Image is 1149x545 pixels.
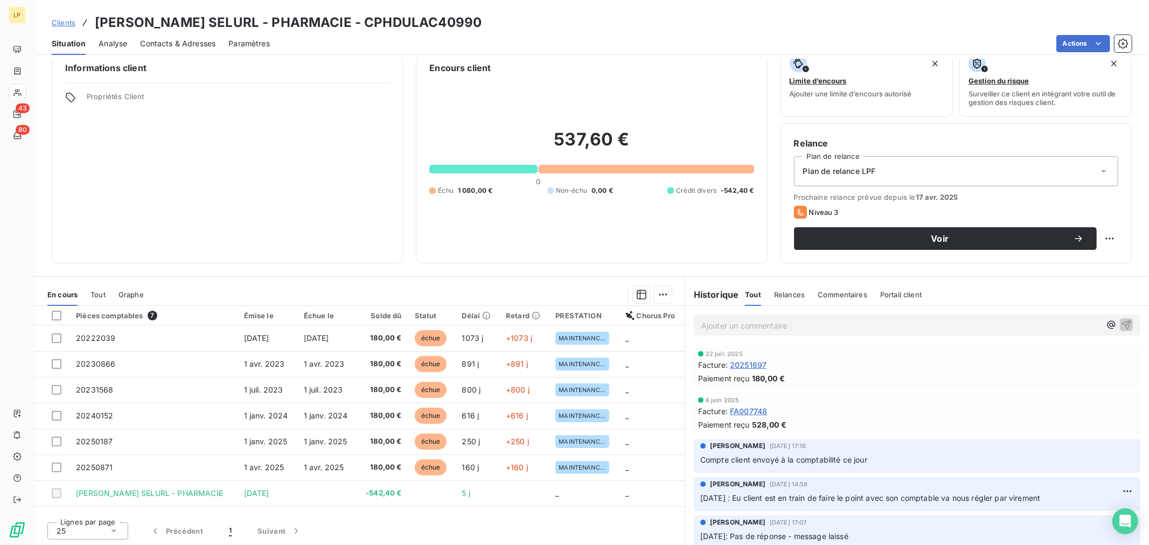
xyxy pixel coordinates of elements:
span: FA007748 [730,406,767,417]
button: Gestion du risqueSurveiller ce client en intégrant votre outil de gestion des risques client. [959,48,1132,117]
span: 1 janv. 2025 [304,437,347,446]
h6: Encours client [429,61,491,74]
span: [PERSON_NAME] [710,479,765,489]
button: Actions [1056,35,1110,52]
span: 528,00 € [752,419,786,430]
span: [DATE] 17:07 [770,519,807,526]
span: Prochaine relance prévue depuis le [794,193,1118,201]
div: Chorus Pro [626,311,678,320]
span: 1 juil. 2023 [304,385,343,394]
span: 6 juin 2025 [706,397,740,403]
span: 1 080,00 € [458,186,493,195]
span: Portail client [880,290,922,299]
span: échue [415,459,447,476]
div: Retard [506,311,542,320]
span: -542,40 € [721,186,754,195]
span: MAINTENANCE TRIMESTRIELLE [559,464,606,471]
span: Voir [807,234,1073,243]
span: 80 [16,125,30,135]
span: 5 j [462,488,470,498]
span: 20251697 [730,359,767,371]
span: MAINTENANCE TRIMESTRIELLE [559,387,606,393]
span: _ [626,488,629,498]
span: 25 [57,526,66,536]
span: -542,40 € [364,488,402,499]
span: 20231568 [76,385,113,394]
span: 1 avr. 2023 [304,359,345,368]
span: +800 j [506,385,530,394]
span: échue [415,356,447,372]
span: En cours [47,290,78,299]
span: 0,00 € [591,186,613,195]
h6: Informations client [65,61,389,74]
span: 20250187 [76,437,113,446]
span: +616 j [506,411,528,420]
span: [DATE] 17:16 [770,443,806,449]
span: 180,00 € [364,410,402,421]
span: _ [626,385,629,394]
span: 20230866 [76,359,115,368]
span: 180,00 € [364,333,402,344]
span: [DATE] [244,333,269,343]
span: Facture : [698,359,728,371]
span: MAINTENANCE TRIMESTRIELLE [559,438,606,445]
span: 180,00 € [364,359,402,369]
span: +250 j [506,437,529,446]
span: Tout [745,290,761,299]
span: 20240152 [76,411,113,420]
span: Clients [52,18,75,27]
span: Limite d’encours [790,76,847,85]
span: 1 janv. 2024 [244,411,288,420]
h6: Relance [794,137,1118,150]
span: échue [415,382,447,398]
span: [PERSON_NAME] [710,518,765,527]
span: _ [555,488,559,498]
span: Commentaires [818,290,867,299]
span: 7 [148,311,157,320]
div: Échue le [304,311,351,320]
span: 1 juil. 2023 [244,385,283,394]
span: +1073 j [506,333,532,343]
button: Voir [794,227,1097,250]
span: Niveau 3 [809,208,839,216]
span: Graphe [119,290,144,299]
span: MAINTENANCE TRIMESTRIELLE [559,413,606,419]
span: Ajouter une limite d’encours autorisé [790,89,912,98]
span: Compte client envoyé à la comptabilité ce jour [700,455,867,464]
span: 800 j [462,385,481,394]
span: 250 j [462,437,481,446]
button: Limite d’encoursAjouter une limite d’encours autorisé [781,48,953,117]
span: échue [415,408,447,424]
span: Propriétés Client [87,92,389,107]
span: 1 avr. 2023 [244,359,285,368]
span: 1 [229,526,232,536]
span: Crédit divers [676,186,716,195]
span: 891 j [462,359,479,368]
span: Gestion du risque [969,76,1029,85]
span: MAINTENANCE TRIMESTRIELLE [559,335,606,341]
span: _ [626,437,629,446]
span: 20222039 [76,333,115,343]
img: Logo LeanPay [9,521,26,539]
span: Paramètres [228,38,270,49]
div: Solde dû [364,311,402,320]
span: 160 j [462,463,479,472]
span: _ [626,359,629,368]
span: Paiement reçu [698,419,750,430]
span: Analyse [99,38,127,49]
span: [PERSON_NAME] SELURL - PHARMACIE [76,488,223,498]
span: +160 j [506,463,528,472]
span: Tout [90,290,106,299]
span: Plan de relance LPF [803,166,876,177]
span: échue [415,330,447,346]
div: Délai [462,311,493,320]
span: [PERSON_NAME] [710,441,765,451]
span: Contacts & Adresses [140,38,215,49]
a: Clients [52,17,75,28]
button: Suivant [245,520,315,542]
span: _ [626,333,629,343]
span: [DATE]: Pas de réponse - message laissé [700,532,848,541]
span: 20250871 [76,463,113,472]
span: Non-échu [556,186,587,195]
h3: [PERSON_NAME] SELURL - PHARMACIE - CPHDULAC40990 [95,13,482,32]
